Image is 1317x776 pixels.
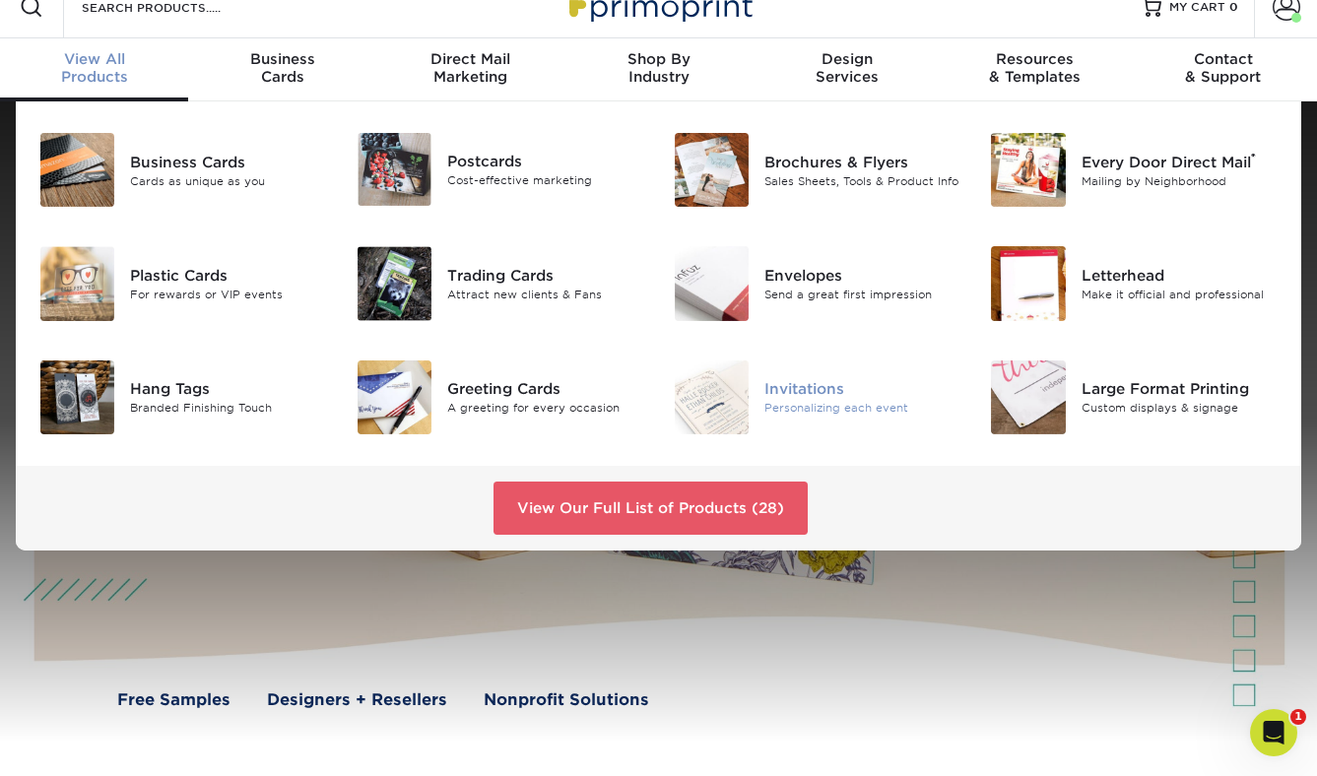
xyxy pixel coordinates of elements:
a: Hang Tags Hang Tags Branded Finishing Touch [39,353,327,442]
div: Cards as unique as you [130,172,327,189]
img: Postcards [358,133,431,206]
span: Shop By [564,50,753,68]
a: Resources& Templates [941,38,1129,101]
img: Every Door Direct Mail [991,133,1065,207]
div: A greeting for every occasion [447,400,644,417]
sup: ® [1251,151,1256,164]
a: BusinessCards [188,38,376,101]
a: Business Cards Business Cards Cards as unique as you [39,125,327,215]
img: Trading Cards [358,246,431,320]
a: Contact& Support [1129,38,1317,101]
div: Hang Tags [130,378,327,400]
div: Plastic Cards [130,265,327,287]
a: Envelopes Envelopes Send a great first impression [674,238,961,328]
span: Business [188,50,376,68]
div: Services [753,50,941,86]
img: Greeting Cards [358,360,431,434]
a: DesignServices [753,38,941,101]
img: Brochures & Flyers [675,133,749,207]
div: Make it official and professional [1082,287,1279,303]
div: Every Door Direct Mail [1082,151,1279,172]
a: Direct MailMarketing [376,38,564,101]
img: Envelopes [675,246,749,320]
span: 1 [1290,709,1306,725]
div: Branded Finishing Touch [130,400,327,417]
a: Invitations Invitations Personalizing each event [674,353,961,442]
a: Large Format Printing Large Format Printing Custom displays & signage [990,353,1278,442]
img: Hang Tags [40,360,114,434]
a: Letterhead Letterhead Make it official and professional [990,238,1278,328]
div: & Support [1129,50,1317,86]
div: Marketing [376,50,564,86]
a: Every Door Direct Mail Every Door Direct Mail® Mailing by Neighborhood [990,125,1278,215]
img: Business Cards [40,133,114,207]
div: Large Format Printing [1082,378,1279,400]
span: Contact [1129,50,1317,68]
div: Letterhead [1082,265,1279,287]
div: Postcards [447,151,644,172]
div: Trading Cards [447,265,644,287]
a: Trading Cards Trading Cards Attract new clients & Fans [357,238,644,328]
a: Plastic Cards Plastic Cards For rewards or VIP events [39,238,327,328]
div: Cards [188,50,376,86]
div: Business Cards [130,151,327,172]
div: Personalizing each event [764,400,961,417]
div: Industry [564,50,753,86]
div: Custom displays & signage [1082,400,1279,417]
a: Postcards Postcards Cost-effective marketing [357,125,644,214]
div: Cost-effective marketing [447,172,644,189]
span: Resources [941,50,1129,68]
iframe: Intercom live chat [1250,709,1297,756]
img: Letterhead [991,246,1065,320]
span: Design [753,50,941,68]
div: For rewards or VIP events [130,287,327,303]
img: Plastic Cards [40,246,114,320]
a: Shop ByIndustry [564,38,753,101]
div: Invitations [764,378,961,400]
div: Brochures & Flyers [764,151,961,172]
div: Envelopes [764,265,961,287]
div: Attract new clients & Fans [447,287,644,303]
span: Direct Mail [376,50,564,68]
div: Send a great first impression [764,287,961,303]
a: Brochures & Flyers Brochures & Flyers Sales Sheets, Tools & Product Info [674,125,961,215]
img: Invitations [675,360,749,434]
a: Greeting Cards Greeting Cards A greeting for every occasion [357,353,644,442]
a: View Our Full List of Products (28) [494,482,808,535]
img: Large Format Printing [991,360,1065,434]
div: Mailing by Neighborhood [1082,172,1279,189]
div: Greeting Cards [447,378,644,400]
div: & Templates [941,50,1129,86]
div: Sales Sheets, Tools & Product Info [764,172,961,189]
